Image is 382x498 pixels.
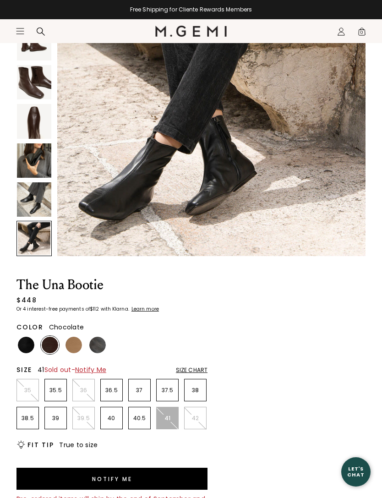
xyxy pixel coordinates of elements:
span: True to size [59,440,98,449]
div: Size Chart [176,367,207,374]
button: Open site menu [16,27,25,36]
klarna-placement-style-cta: Learn more [131,306,159,312]
div: Let's Chat [341,466,371,477]
p: 35 [17,387,38,394]
span: Sold out - [44,365,107,374]
img: Black [18,337,34,353]
button: Notify Me [16,468,207,490]
p: 39.5 [73,415,94,422]
div: $448 [16,296,37,305]
p: 37 [129,387,150,394]
img: Gunmetal [89,337,106,353]
img: Light Tan [65,337,82,353]
h1: The Una Bootie [16,278,207,292]
span: Notify Me [75,365,106,374]
klarna-placement-style-body: with Klarna [101,306,131,312]
h2: Color [16,323,44,331]
span: 0 [357,29,366,38]
klarna-placement-style-body: Or 4 interest-free payments of [16,306,90,312]
p: 35.5 [45,387,66,394]
img: The Una Bootie [17,65,51,99]
img: Chocolate [42,337,58,353]
img: The Una Bootie [17,104,51,138]
p: 38.5 [17,415,38,422]
p: 37.5 [157,387,178,394]
span: Chocolate [49,323,84,332]
p: 41 [157,415,178,422]
h2: Fit Tip [27,441,54,449]
img: The Una Bootie [17,143,51,178]
p: 39 [45,415,66,422]
img: The Una Bootie [17,182,51,217]
span: 41 [38,365,106,374]
p: 38 [185,387,206,394]
p: 40.5 [129,415,150,422]
p: 36.5 [101,387,122,394]
img: M.Gemi [155,26,227,37]
a: Learn more [131,306,159,312]
p: 40 [101,415,122,422]
p: 42 [185,415,206,422]
h2: Size [16,366,32,373]
p: 36 [73,387,94,394]
klarna-placement-style-amount: $112 [90,306,99,312]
